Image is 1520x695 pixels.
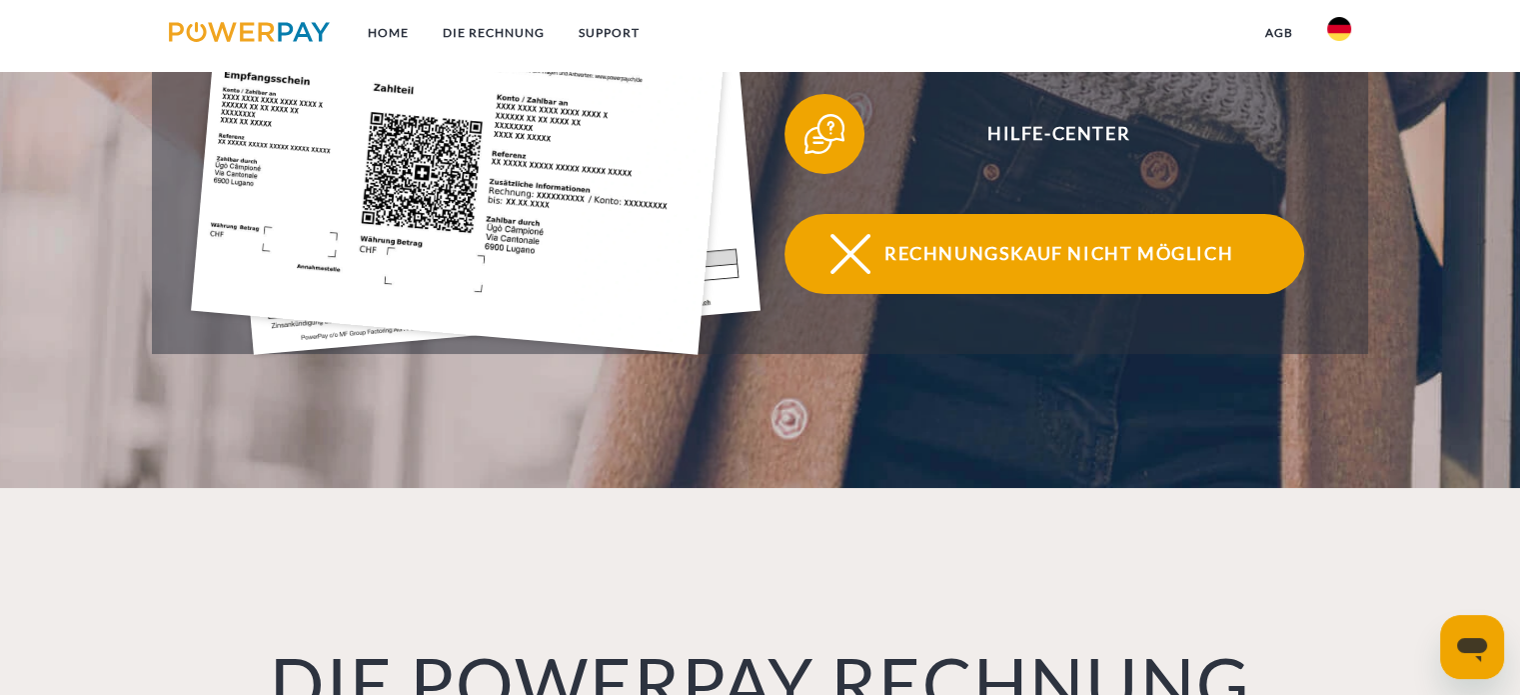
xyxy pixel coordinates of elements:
[784,214,1304,294] button: Rechnungskauf nicht möglich
[1440,615,1504,679] iframe: Schaltfläche zum Öffnen des Messaging-Fensters
[1327,17,1351,41] img: de
[426,15,562,51] a: DIE RECHNUNG
[784,94,1304,174] button: Hilfe-Center
[169,22,330,42] img: logo-powerpay.svg
[799,109,849,159] img: qb_help.svg
[1248,15,1310,51] a: agb
[813,214,1303,294] span: Rechnungskauf nicht möglich
[825,229,875,279] img: qb_close.svg
[562,15,657,51] a: SUPPORT
[351,15,426,51] a: Home
[813,94,1303,174] span: Hilfe-Center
